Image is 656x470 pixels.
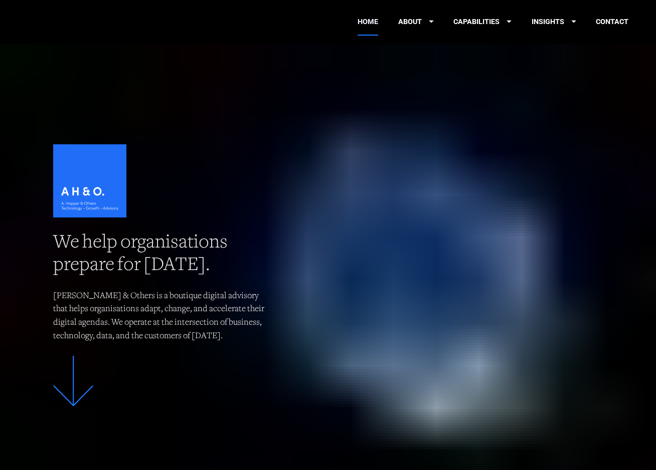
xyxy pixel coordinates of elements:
[596,8,628,36] a: CONTACT
[453,8,512,36] a: CAPABILITIES
[53,233,231,275] span: We help organisations prepare for [DATE].
[398,8,434,36] a: ABOUT
[53,292,266,340] span: [PERSON_NAME] & Others is a boutique digital advisory that helps organisations adapt, change, and...
[358,8,378,36] a: HOME
[532,8,576,36] a: INSIGHTS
